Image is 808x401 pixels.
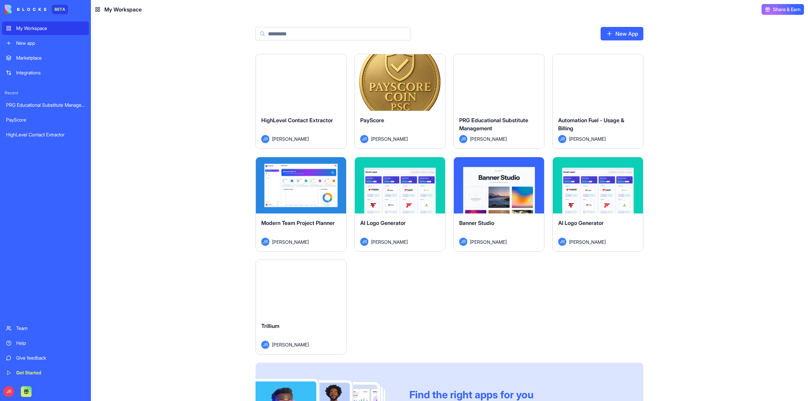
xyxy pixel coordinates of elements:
span: Share & Earn [773,6,801,13]
span: HighLevel Contact Extractor [261,117,333,124]
a: PRG Educational Substitute Management [2,98,89,112]
div: Find the right apps for you [409,389,627,401]
span: JR [360,238,368,246]
span: [PERSON_NAME] [470,238,507,245]
a: Help [2,336,89,350]
span: JR [459,238,467,246]
span: [PERSON_NAME] [371,238,408,245]
a: New app [2,36,89,50]
span: [PERSON_NAME] [371,135,408,142]
div: Integrations [16,69,85,76]
div: Help [16,340,85,346]
div: PRG Educational Substitute Management [6,102,85,108]
a: Automation Fuel - Usage & BillingJR[PERSON_NAME] [552,54,643,149]
span: Modern Team Project Planner [261,220,335,226]
a: PRG Educational Substitute ManagementJR[PERSON_NAME] [453,54,544,149]
span: AI Logo Generator [558,220,604,226]
a: Integrations [2,66,89,79]
span: JR [558,238,566,246]
span: [PERSON_NAME] [470,135,507,142]
a: Give feedback [2,351,89,365]
span: [PERSON_NAME] [272,135,309,142]
span: JR [3,386,14,397]
span: [PERSON_NAME] [272,238,309,245]
div: HighLevel Contact Extractor [6,131,85,138]
span: My Workspace [104,5,142,13]
a: AI Logo GeneratorJR[PERSON_NAME] [355,157,445,252]
span: PRG Educational Substitute Management [459,117,528,132]
span: JR [360,135,368,143]
span: JR [261,238,269,246]
a: Get Started [2,366,89,379]
span: [PERSON_NAME] [569,135,606,142]
a: New App [601,27,643,40]
a: PayScore [2,113,89,127]
span: AI Logo Generator [360,220,406,226]
a: HighLevel Contact ExtractorJR[PERSON_NAME] [256,54,346,149]
a: My Workspace [2,22,89,35]
div: Marketplace [16,55,85,61]
a: BETA [5,5,68,14]
div: Give feedback [16,355,85,361]
span: Banner Studio [459,220,494,226]
div: Team [16,325,85,332]
span: [PERSON_NAME] [569,238,606,245]
button: Share & Earn [762,4,804,15]
div: BETA [52,5,68,14]
a: Marketplace [2,51,89,65]
span: Trillium [261,323,279,329]
span: JR [261,135,269,143]
a: TrilliumJR[PERSON_NAME] [256,260,346,355]
a: Team [2,322,89,335]
span: [PERSON_NAME] [272,341,309,348]
a: Modern Team Project PlannerJR[PERSON_NAME] [256,157,346,252]
span: Recent [2,90,89,96]
div: My Workspace [16,25,85,32]
a: PayScoreJR[PERSON_NAME] [355,54,445,149]
div: PayScore [6,116,85,123]
span: JR [261,341,269,349]
a: AI Logo GeneratorJR[PERSON_NAME] [552,157,643,252]
div: New app [16,40,85,46]
span: PayScore [360,117,384,124]
img: logo [5,5,46,14]
span: Automation Fuel - Usage & Billing [558,117,624,132]
a: HighLevel Contact Extractor [2,128,89,141]
span: JR [459,135,467,143]
div: Get Started [16,369,85,376]
span: JR [558,135,566,143]
a: Banner StudioJR[PERSON_NAME] [453,157,544,252]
